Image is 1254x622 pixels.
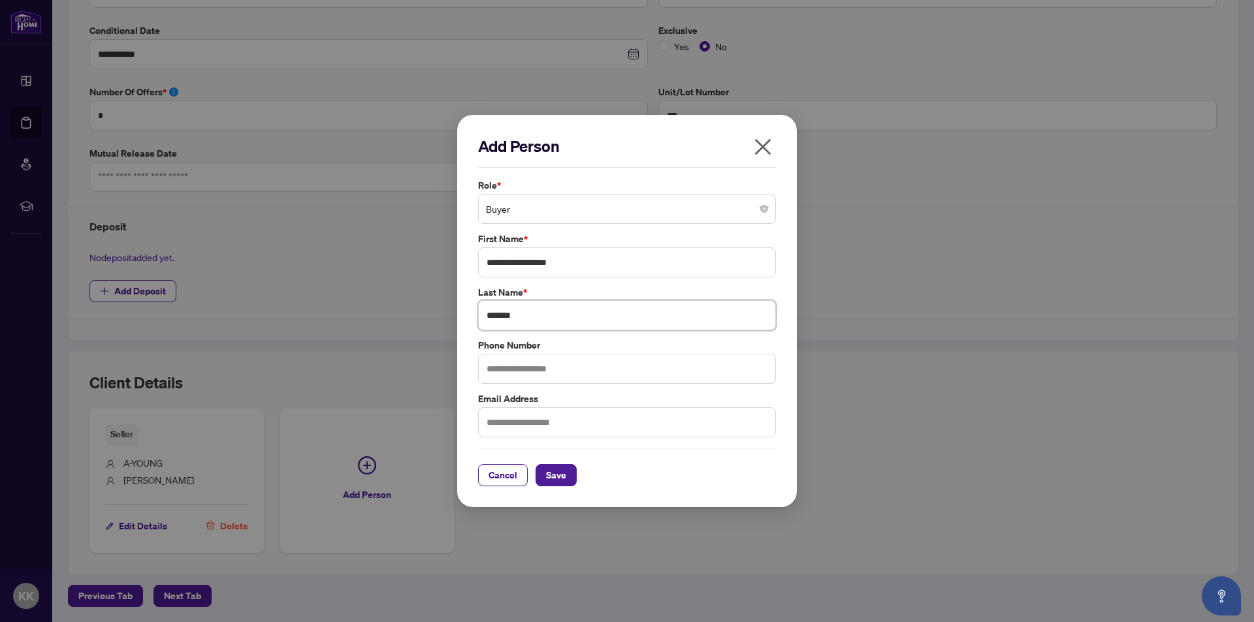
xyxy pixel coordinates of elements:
[752,136,773,157] span: close
[478,232,776,246] label: First Name
[486,196,768,221] span: Buyer
[478,392,776,406] label: Email Address
[760,205,768,213] span: close-circle
[478,464,528,486] button: Cancel
[478,338,776,352] label: Phone Number
[478,285,776,300] label: Last Name
[536,464,577,486] button: Save
[546,465,566,486] span: Save
[478,136,776,157] h2: Add Person
[478,178,776,193] label: Role
[489,465,517,486] span: Cancel
[1202,576,1241,615] button: Open asap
